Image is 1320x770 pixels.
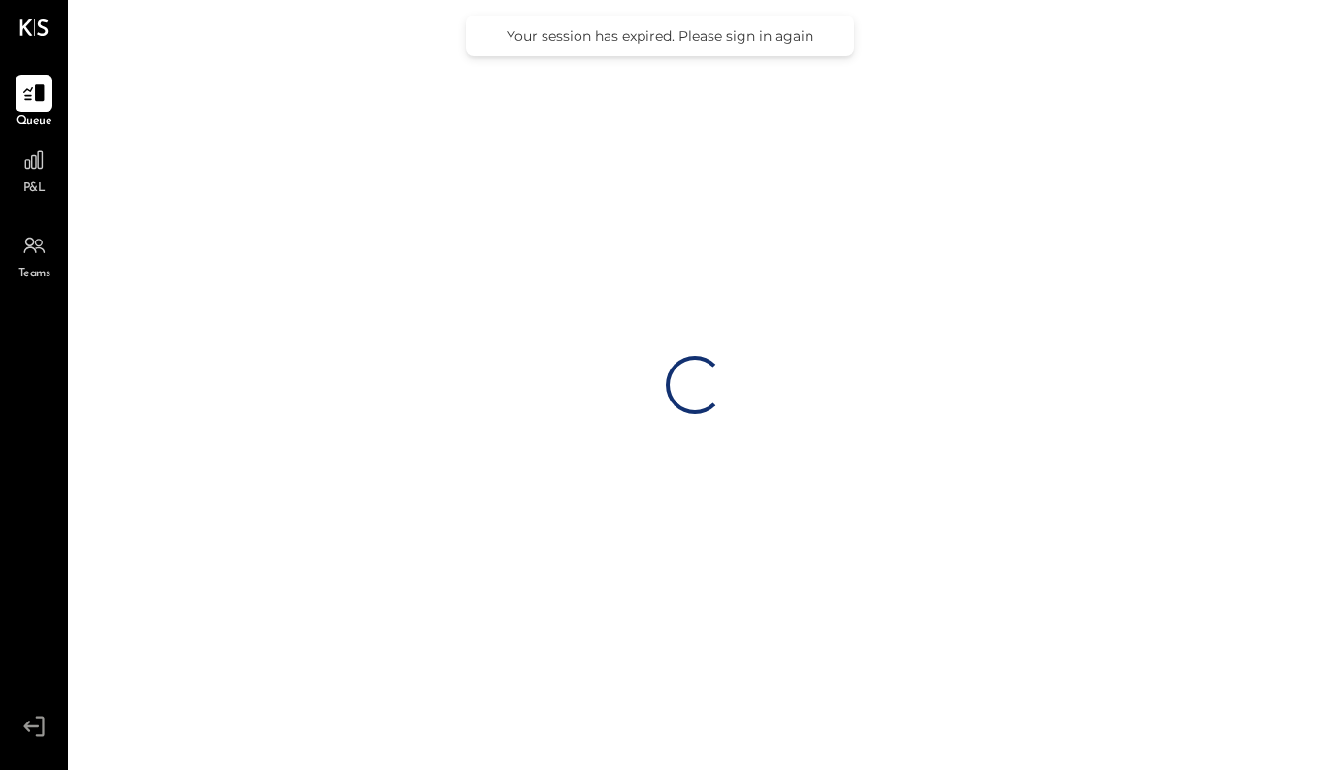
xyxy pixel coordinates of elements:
[16,113,52,131] span: Queue
[23,180,46,198] span: P&L
[485,27,835,45] div: Your session has expired. Please sign in again
[1,227,67,283] a: Teams
[1,75,67,131] a: Queue
[1,142,67,198] a: P&L
[18,266,50,283] span: Teams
